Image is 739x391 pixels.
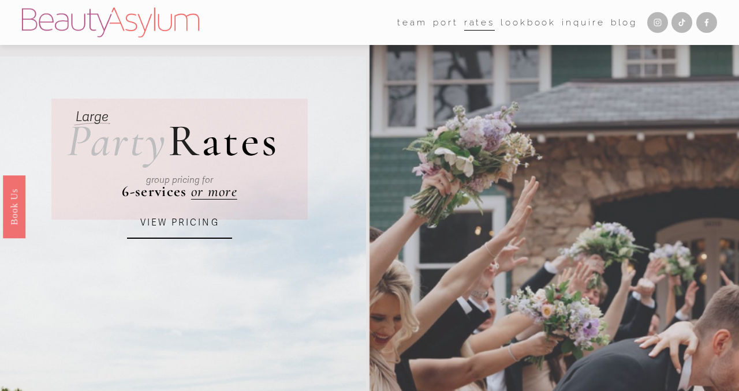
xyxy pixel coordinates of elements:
[127,208,232,239] a: VIEW PRICING
[67,113,169,168] em: Party
[562,13,604,31] a: Inquire
[501,13,556,31] a: Lookbook
[611,13,637,31] a: Blog
[647,12,668,33] a: Instagram
[168,113,201,168] span: R
[146,175,213,185] em: group pricing for
[67,118,279,164] h2: ates
[433,13,458,31] a: port
[397,14,427,31] span: team
[22,7,199,37] img: Beauty Asylum | Bridal Hair &amp; Makeup Charlotte &amp; Atlanta
[397,13,427,31] a: folder dropdown
[671,12,692,33] a: TikTok
[696,12,717,33] a: Facebook
[76,108,109,125] em: Large
[3,175,25,238] a: Book Us
[464,13,495,31] a: Rates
